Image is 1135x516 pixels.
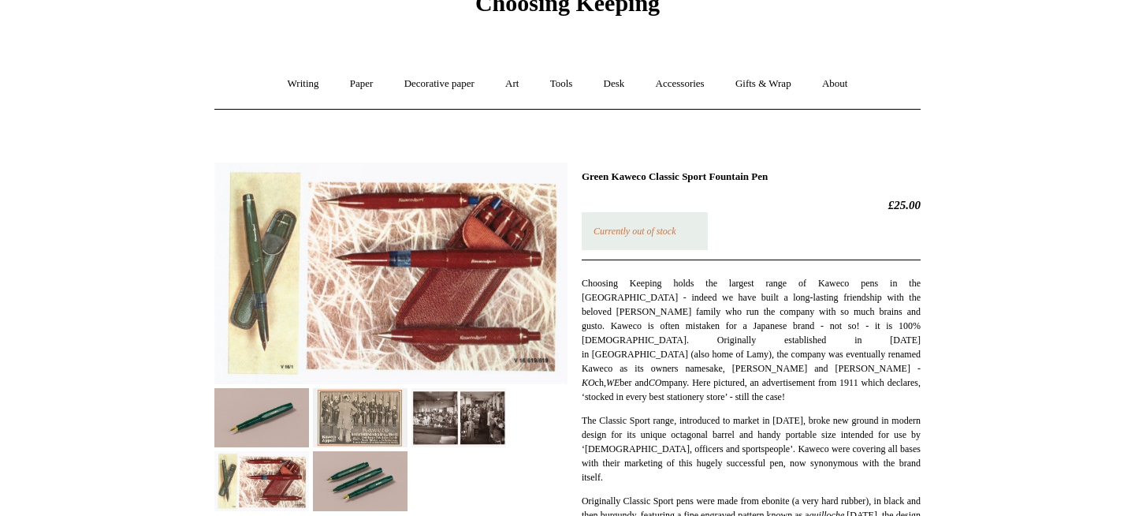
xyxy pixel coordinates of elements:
[590,63,639,105] a: Desk
[214,388,309,447] img: Green Kaweco Classic Sport Fountain Pen
[491,63,533,105] a: Art
[390,63,489,105] a: Decorative paper
[214,163,567,384] img: Green Kaweco Classic Sport Fountain Pen
[313,451,407,510] img: Green Kaweco Classic Sport Fountain Pen
[336,63,388,105] a: Paper
[582,377,595,388] i: KO
[411,388,506,447] img: Green Kaweco Classic Sport Fountain Pen
[582,278,921,402] span: Choosing Keeping holds the largest range of Kaweco pens in the [GEOGRAPHIC_DATA] - indeed we have...
[536,63,587,105] a: Tools
[606,377,620,388] i: WE
[313,388,407,447] img: Green Kaweco Classic Sport Fountain Pen
[642,63,719,105] a: Accessories
[582,170,921,183] h1: Green Kaweco Classic Sport Fountain Pen
[475,2,660,13] a: Choosing Keeping
[274,63,333,105] a: Writing
[582,198,921,212] h2: £25.00
[594,226,676,237] em: Currently out of stock
[582,415,921,483] span: The Classic Sport range, introduced to market in [DATE], broke new ground in modern design for it...
[649,377,662,388] i: CO
[214,451,309,510] img: Green Kaweco Classic Sport Fountain Pen
[808,63,862,105] a: About
[721,63,806,105] a: Gifts & Wrap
